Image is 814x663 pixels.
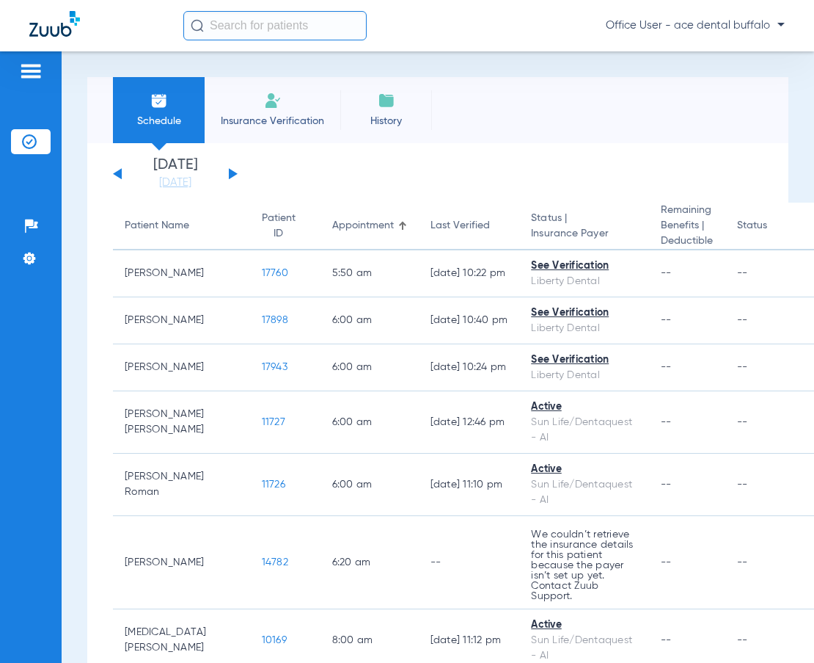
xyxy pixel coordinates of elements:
[531,352,637,368] div: See Verification
[661,479,672,490] span: --
[519,203,648,250] th: Status |
[262,211,296,242] div: Patient ID
[419,391,520,454] td: [DATE] 12:46 PM
[113,454,250,516] td: [PERSON_NAME] Roman
[19,62,43,80] img: hamburger-icon
[531,368,637,383] div: Liberty Dental
[124,114,194,128] span: Schedule
[131,158,219,190] li: [DATE]
[191,19,204,32] img: Search Icon
[262,315,288,325] span: 17898
[531,617,637,633] div: Active
[419,344,520,391] td: [DATE] 10:24 PM
[419,297,520,344] td: [DATE] 10:40 PM
[262,479,285,490] span: 11726
[351,114,421,128] span: History
[320,297,419,344] td: 6:00 AM
[531,529,637,601] p: We couldn’t retrieve the insurance details for this patient because the payer isn’t set up yet. C...
[216,114,329,128] span: Insurance Verification
[661,635,672,645] span: --
[531,415,637,446] div: Sun Life/Dentaquest - AI
[262,417,285,427] span: 11727
[419,250,520,297] td: [DATE] 10:22 PM
[320,344,419,391] td: 6:00 AM
[125,218,238,233] div: Patient Name
[320,516,419,609] td: 6:20 AM
[264,92,282,109] img: Manual Insurance Verification
[262,211,309,242] div: Patient ID
[262,557,288,568] span: 14782
[262,635,287,645] span: 10169
[430,218,490,233] div: Last Verified
[419,454,520,516] td: [DATE] 11:10 PM
[113,250,250,297] td: [PERSON_NAME]
[113,297,250,344] td: [PERSON_NAME]
[113,516,250,609] td: [PERSON_NAME]
[419,516,520,609] td: --
[262,268,288,278] span: 17760
[661,268,672,278] span: --
[649,203,725,250] th: Remaining Benefits |
[741,593,814,663] iframe: Chat Widget
[531,274,637,289] div: Liberty Dental
[320,391,419,454] td: 6:00 AM
[150,92,168,109] img: Schedule
[332,218,394,233] div: Appointment
[531,258,637,274] div: See Verification
[531,321,637,336] div: Liberty Dental
[661,417,672,427] span: --
[29,11,80,37] img: Zuub Logo
[378,92,395,109] img: History
[661,233,714,249] span: Deductible
[661,362,672,372] span: --
[531,462,637,477] div: Active
[661,557,672,568] span: --
[320,250,419,297] td: 5:50 AM
[113,391,250,454] td: [PERSON_NAME] [PERSON_NAME]
[606,18,785,33] span: Office User - ace dental buffalo
[125,218,189,233] div: Patient Name
[262,362,287,372] span: 17943
[531,226,637,242] span: Insurance Payer
[113,344,250,391] td: [PERSON_NAME]
[183,11,367,40] input: Search for patients
[661,315,672,325] span: --
[531,399,637,415] div: Active
[332,218,407,233] div: Appointment
[531,477,637,508] div: Sun Life/Dentaquest - AI
[430,218,508,233] div: Last Verified
[320,454,419,516] td: 6:00 AM
[531,305,637,321] div: See Verification
[131,175,219,190] a: [DATE]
